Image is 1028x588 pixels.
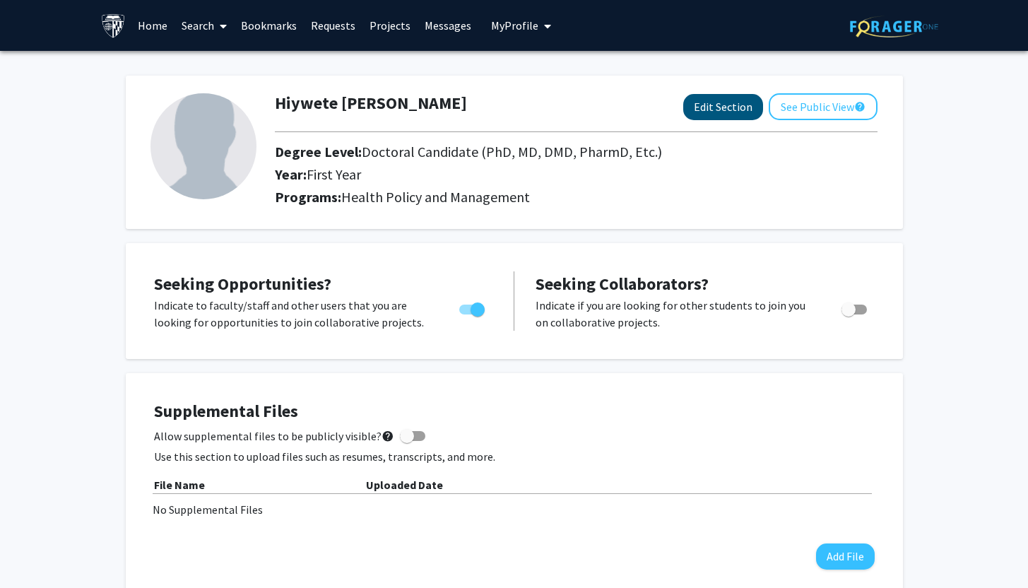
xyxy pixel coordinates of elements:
b: Uploaded Date [366,478,443,492]
span: Health Policy and Management [341,188,530,206]
mat-icon: help [382,428,394,445]
p: Indicate if you are looking for other students to join you on collaborative projects. [536,297,815,331]
span: Seeking Opportunities? [154,273,331,295]
b: File Name [154,478,205,492]
button: See Public View [769,93,878,120]
h2: Year: [275,166,769,183]
div: No Supplemental Files [153,501,876,518]
h4: Supplemental Files [154,401,875,422]
a: Requests [304,1,362,50]
button: Edit Section [683,94,763,120]
span: Allow supplemental files to be publicly visible? [154,428,394,445]
p: Indicate to faculty/staff and other users that you are looking for opportunities to join collabor... [154,297,432,331]
h2: Programs: [275,189,878,206]
span: First Year [307,165,361,183]
iframe: Chat [11,524,60,577]
span: My Profile [491,18,538,33]
a: Projects [362,1,418,50]
img: Profile Picture [150,93,256,199]
a: Messages [418,1,478,50]
a: Search [175,1,234,50]
span: Doctoral Candidate (PhD, MD, DMD, PharmD, Etc.) [362,143,662,160]
p: Use this section to upload files such as resumes, transcripts, and more. [154,448,875,465]
a: Home [131,1,175,50]
div: Toggle [836,297,875,318]
h2: Degree Level: [275,143,769,160]
a: Bookmarks [234,1,304,50]
div: Toggle [454,297,492,318]
h1: Hiywete [PERSON_NAME] [275,93,467,114]
img: Johns Hopkins University Logo [101,13,126,38]
img: ForagerOne Logo [850,16,938,37]
span: Seeking Collaborators? [536,273,709,295]
mat-icon: help [854,98,865,115]
button: Add File [816,543,875,570]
